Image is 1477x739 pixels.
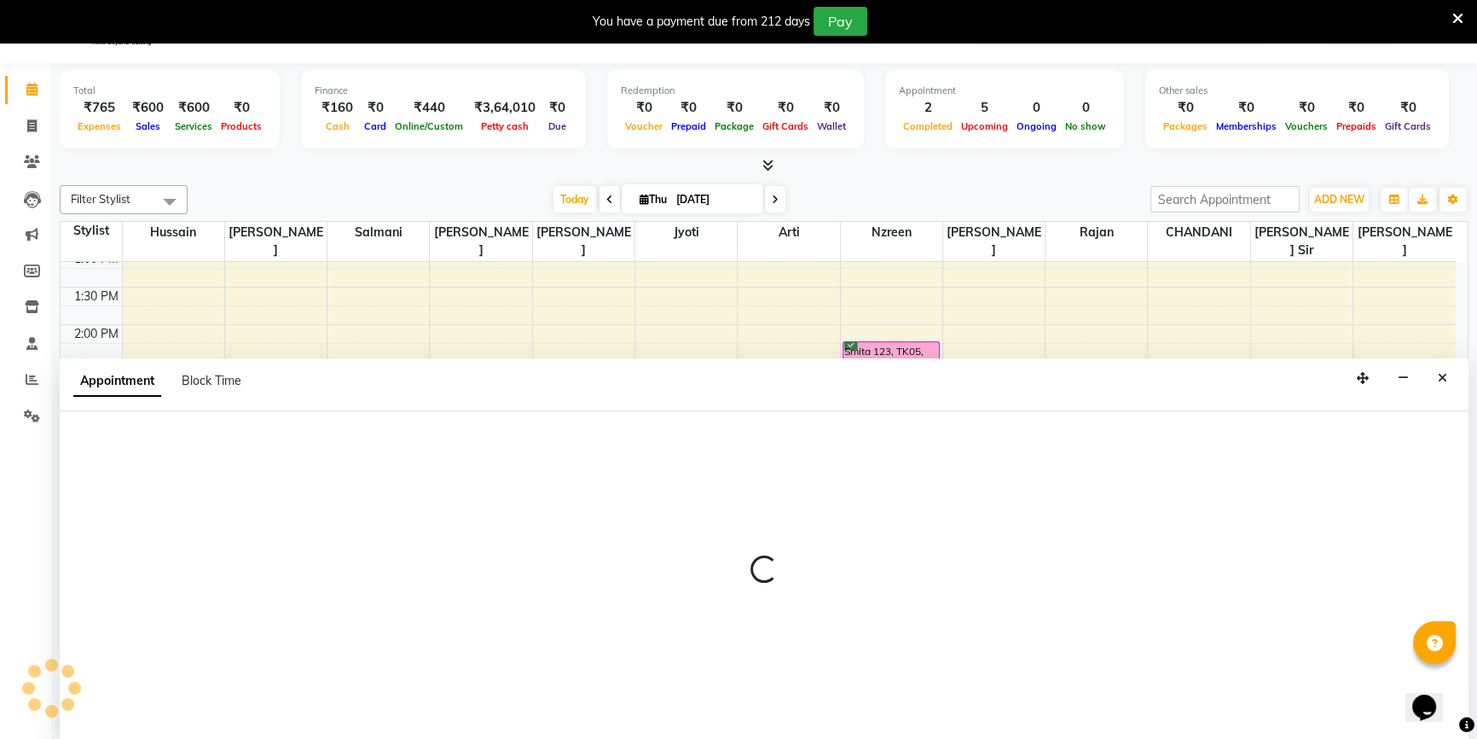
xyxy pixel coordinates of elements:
span: No show [1061,120,1110,132]
div: ₹0 [813,98,850,118]
span: CHANDANI [1148,222,1249,243]
div: 0 [1061,98,1110,118]
div: Appointment [899,84,1110,98]
span: Arti [738,222,839,243]
span: Prepaid [667,120,710,132]
div: ₹160 [315,98,360,118]
span: Prepaids [1332,120,1381,132]
button: ADD NEW [1310,188,1369,212]
span: Salmani [327,222,429,243]
div: Other sales [1159,84,1435,98]
div: ₹0 [1159,98,1212,118]
span: ADD NEW [1314,193,1364,206]
div: ₹765 [73,98,125,118]
span: Hussain [123,222,224,243]
span: Jyoti [635,222,737,243]
span: Rajan [1045,222,1147,243]
span: Today [553,186,596,212]
span: Wallet [813,120,850,132]
div: ₹0 [621,98,667,118]
div: ₹0 [1381,98,1435,118]
span: Thu [635,193,671,206]
span: Online/Custom [391,120,467,132]
div: Finance [315,84,572,98]
span: Products [217,120,266,132]
span: Gift Cards [1381,120,1435,132]
button: Close [1430,365,1455,392]
span: [PERSON_NAME] [943,222,1045,261]
span: Nzreen [841,222,942,243]
span: [PERSON_NAME] Sir [1251,222,1352,261]
div: ₹0 [710,98,758,118]
input: 2025-09-04 [671,187,756,212]
span: [PERSON_NAME] [225,222,327,261]
div: Total [73,84,266,98]
div: 5 [957,98,1012,118]
div: ₹600 [125,98,171,118]
span: Filter Stylist [71,192,130,206]
div: ₹440 [391,98,467,118]
span: Package [710,120,758,132]
div: ₹0 [217,98,266,118]
button: Pay [814,7,867,36]
span: Services [171,120,217,132]
div: 1:30 PM [71,288,122,305]
span: Sales [131,120,165,132]
span: Voucher [621,120,667,132]
span: [PERSON_NAME] [1353,222,1456,261]
span: Ongoing [1012,120,1061,132]
div: ₹0 [1332,98,1381,118]
span: Vouchers [1281,120,1332,132]
span: [PERSON_NAME] [533,222,634,261]
input: Search Appointment [1150,186,1300,212]
div: ₹0 [667,98,710,118]
span: Expenses [73,120,125,132]
span: Card [360,120,391,132]
div: ₹0 [758,98,813,118]
div: 0 [1012,98,1061,118]
div: Smita 123, TK05, 02:15 PM-04:15 PM, facial - Tan Clear [843,342,939,490]
div: ₹0 [1212,98,1281,118]
div: You have a payment due from 212 days [593,13,810,31]
div: ₹0 [360,98,391,118]
iframe: chat widget [1405,671,1460,722]
span: Upcoming [957,120,1012,132]
div: ₹0 [1281,98,1332,118]
div: ₹600 [171,98,217,118]
span: Appointment [73,366,161,397]
span: [PERSON_NAME] [430,222,531,261]
div: ₹3,64,010 [467,98,542,118]
span: Block Time [182,373,241,388]
span: Memberships [1212,120,1281,132]
div: Stylist [61,222,122,240]
span: Packages [1159,120,1212,132]
span: Due [544,120,571,132]
span: Gift Cards [758,120,813,132]
span: Cash [321,120,354,132]
div: Redemption [621,84,850,98]
div: 2 [899,98,957,118]
div: 2:00 PM [71,325,122,343]
div: ₹0 [542,98,572,118]
span: Completed [899,120,957,132]
span: Petty cash [477,120,533,132]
